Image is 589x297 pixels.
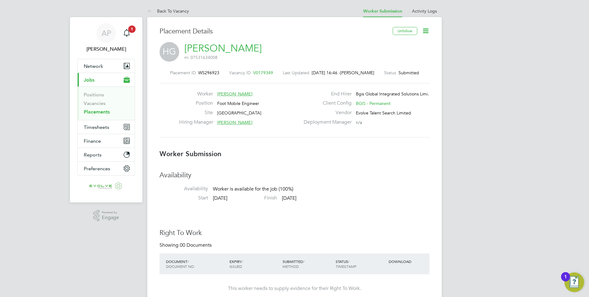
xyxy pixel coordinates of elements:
button: Unfollow [393,27,417,35]
h3: Placement Details [160,27,388,36]
a: Placements [84,109,110,115]
span: [DATE] [282,195,296,201]
div: DOCUMENT [164,256,228,272]
span: Submitted [398,70,419,75]
span: n/a [356,120,362,125]
span: Network [84,63,103,69]
a: Worker Submission [363,9,402,14]
span: Jobs [84,77,94,83]
label: Last Updated [283,70,309,75]
span: DOCUMENT NO. [166,264,195,269]
span: METHOD [283,264,299,269]
span: Engage [102,215,119,220]
label: Vacancy ID [229,70,251,75]
div: Jobs [78,87,135,120]
button: Reports [78,148,135,161]
span: Bgis Global Integrated Solutions Limi… [356,91,432,97]
nav: Main navigation [70,17,142,202]
a: 1 [121,23,133,43]
span: HG [160,42,179,62]
button: Timesheets [78,120,135,134]
div: STATUS [334,256,387,272]
span: Preferences [84,166,110,172]
label: Placement ID [170,70,196,75]
span: Evolve Talent Search Limited [356,110,411,116]
span: Finance [84,138,101,144]
span: [PERSON_NAME] [217,120,252,125]
div: Showing [160,242,213,249]
a: Activity Logs [412,8,437,14]
button: Finance [78,134,135,148]
span: Powered by [102,210,119,215]
h3: Right To Work [160,229,429,237]
span: Worker is available for the job (100%) [213,186,293,192]
button: Network [78,59,135,73]
span: Anthony Perrin [77,45,135,53]
label: Worker [179,91,213,97]
span: [DATE] 16:46 - [312,70,340,75]
span: / [241,259,243,264]
span: [PERSON_NAME] [217,91,252,97]
a: Positions [84,92,104,98]
div: DOWNLOAD [387,256,429,267]
span: 1 [128,25,136,33]
h3: Availability [160,171,429,180]
label: Position [179,100,213,106]
span: WS296923 [198,70,219,75]
div: This worker needs to supply evidence for their Right To Work. [166,285,423,292]
button: Open Resource Center, 1 new notification [564,272,584,292]
div: SUBMITTED [281,256,334,272]
label: Finish [229,195,277,201]
label: Status [384,70,396,75]
span: 00 Documents [180,242,212,248]
label: Site [179,110,213,116]
span: Foot Mobile Engineer [217,101,259,106]
label: Client Config [300,100,352,106]
span: [GEOGRAPHIC_DATA] [217,110,261,116]
span: / [348,259,349,264]
a: [PERSON_NAME] [184,42,262,54]
button: Preferences [78,162,135,175]
a: AP[PERSON_NAME] [77,23,135,53]
label: Deployment Manager [300,119,352,125]
span: [PERSON_NAME] [340,70,374,75]
a: Vacancies [84,100,106,106]
span: ISSUED [229,264,242,269]
span: m: 07531634008 [184,55,218,60]
div: 1 [564,277,567,285]
span: Reports [84,152,102,158]
span: BGIS - Permanent [356,101,391,106]
label: Vendor [300,110,352,116]
a: Back To Vacancy [147,8,189,14]
a: Powered byEngage [93,210,119,222]
div: EXPIRY [228,256,281,272]
b: Worker Submission [160,150,221,158]
label: Start [160,195,208,201]
span: / [187,259,189,264]
span: / [303,259,304,264]
span: TIMESTAMP [336,264,356,269]
label: Hiring Manager [179,119,213,125]
label: Availability [160,186,208,192]
button: Jobs [78,73,135,87]
span: [DATE] [213,195,227,201]
span: V0179349 [253,70,273,75]
label: End Hirer [300,91,352,97]
span: AP [102,29,111,37]
a: Go to home page [77,182,135,191]
span: Timesheets [84,124,109,130]
img: evolve-talent-logo-retina.png [89,182,123,191]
